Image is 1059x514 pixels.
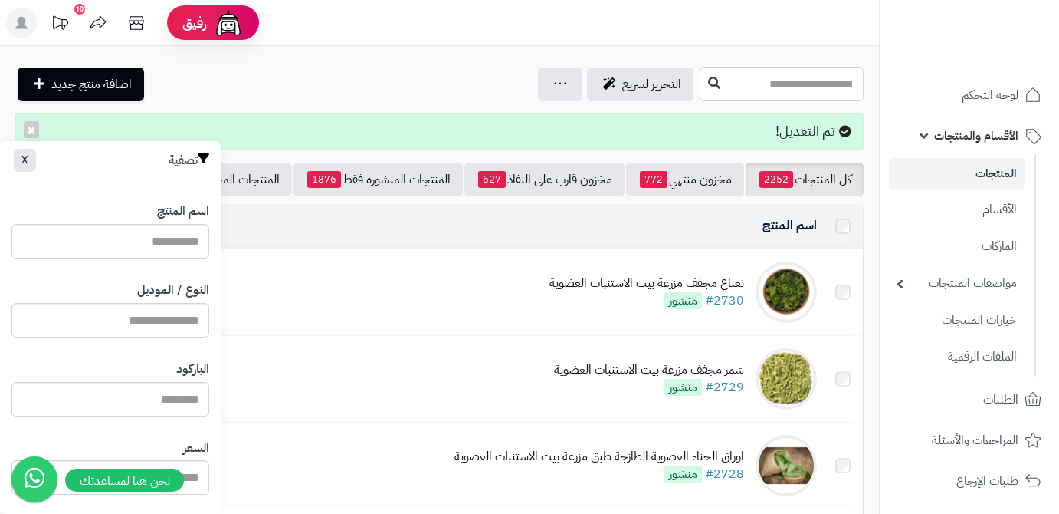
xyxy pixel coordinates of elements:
[51,75,132,94] span: اضافة منتج جديد
[454,448,744,466] div: اوراق الحناء العضوية الطازجة طبق مزرعة بيت الاستنبات العضوية
[14,149,36,172] button: X
[889,77,1050,114] a: لوحة التحكم
[549,275,744,292] div: نعناع مجفف مزرعة بيت الاستنبات العضوية
[183,440,209,457] label: السعر
[640,171,667,188] span: 772
[213,8,244,38] img: ai-face.png
[762,216,817,235] a: اسم المنتج
[157,203,209,220] label: اسم المنتج
[759,171,793,188] span: 2252
[756,435,817,496] img: اوراق الحناء العضوية الطازجة طبق مزرعة بيت الاستنبات العضوية
[622,75,681,94] span: التحرير لسريع
[983,389,1018,410] span: الطلبات
[889,304,1025,337] a: خيارات المنتجات
[756,348,817,410] img: شمر مجفف مزرعة بيت الاستنبات العضوية
[934,125,1018,147] span: الأقسام والمنتجات
[626,163,744,196] a: مخزون منتهي772
[24,121,39,138] button: ×
[293,163,463,196] a: المنتجات المنشورة فقط1876
[664,292,702,309] span: منشور
[41,8,79,42] a: تحديثات المنصة
[889,267,1025,300] a: مواصفات المنتجات
[478,171,506,188] span: 527
[889,230,1025,263] a: الماركات
[746,163,864,196] a: كل المنتجات2252
[962,84,1018,106] span: لوحة التحكم
[176,361,209,378] label: الباركود
[74,4,85,15] div: 10
[705,465,744,483] a: #2728
[18,68,144,101] a: اضافة منتج جديد
[587,68,693,101] a: التحرير لسريع
[889,422,1050,459] a: المراجعات والأسئلة
[464,163,625,196] a: مخزون قارب على النفاذ527
[169,153,209,168] h3: تصفية
[137,282,209,299] label: النوع / الموديل
[705,378,744,397] a: #2729
[889,463,1050,499] a: طلبات الإرجاع
[889,158,1025,189] a: المنتجات
[889,381,1050,418] a: الطلبات
[307,171,341,188] span: 1876
[21,152,28,168] span: X
[15,113,864,150] div: تم التعديل!
[554,361,744,379] div: شمر مجفف مزرعة بيت الاستنبات العضوية
[664,379,702,396] span: منشور
[756,262,817,323] img: نعناع مجفف مزرعة بيت الاستنبات العضوية
[889,341,1025,374] a: الملفات الرقمية
[889,193,1025,226] a: الأقسام
[956,470,1018,492] span: طلبات الإرجاع
[705,292,744,310] a: #2730
[932,430,1018,451] span: المراجعات والأسئلة
[182,14,207,32] span: رفيق
[664,466,702,483] span: منشور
